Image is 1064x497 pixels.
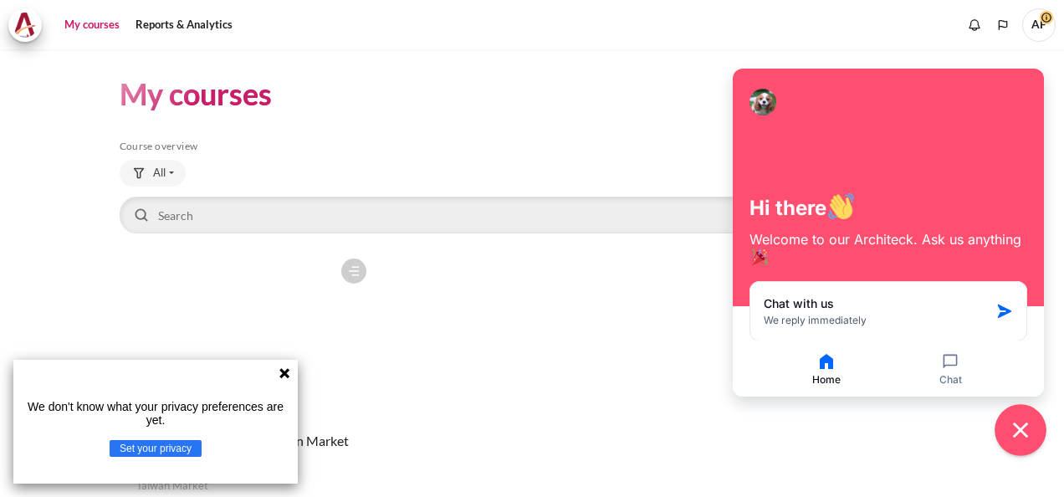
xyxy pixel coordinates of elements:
button: Languages [990,13,1015,38]
button: Grouping drop-down menu [120,160,186,187]
input: Search [120,197,945,233]
h1: My courses [120,74,272,114]
div: Course overview controls [120,160,945,237]
span: AF [1022,8,1056,42]
a: My courses [59,8,125,42]
a: User menu [1022,8,1056,42]
button: Set your privacy [110,440,202,457]
img: Architeck [13,13,37,38]
a: Architeck Architeck [8,8,50,42]
span: All [153,165,166,182]
a: Reports & Analytics [130,8,238,42]
div: Show notification window with no new notifications [962,13,987,38]
p: We don't know what your privacy preferences are yet. [20,400,291,427]
span: Taiwan Market [136,478,208,494]
h5: Course overview [120,140,945,153]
